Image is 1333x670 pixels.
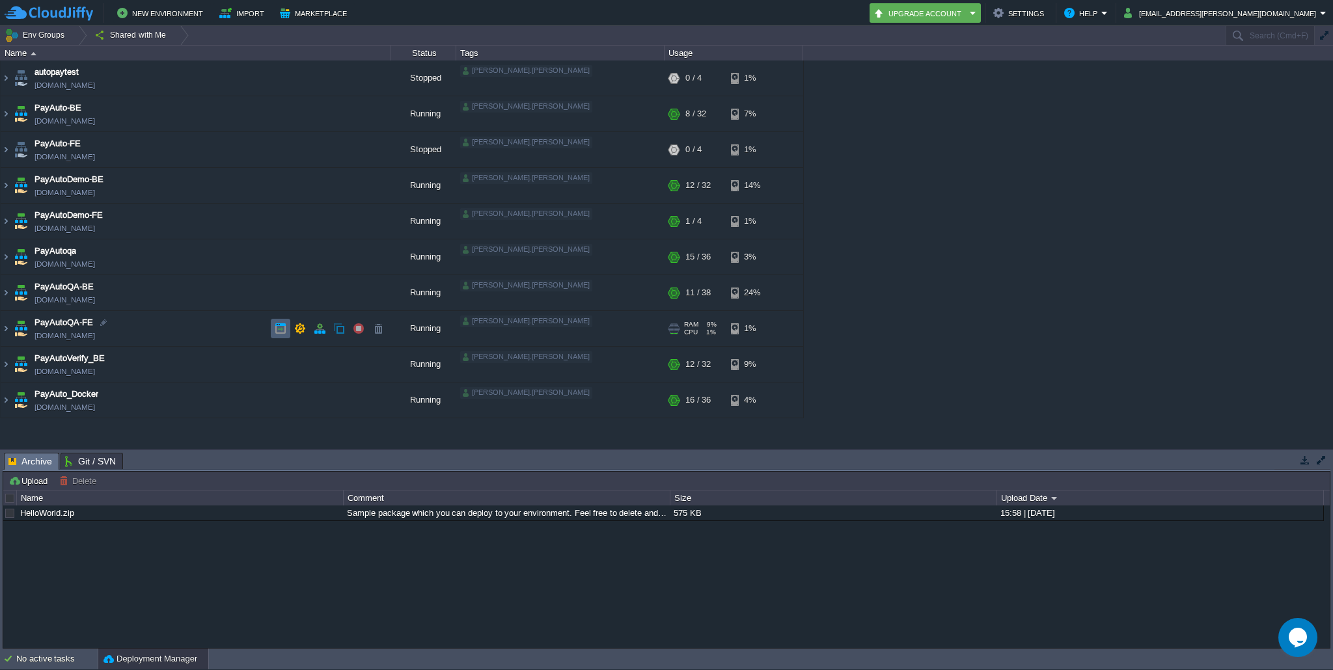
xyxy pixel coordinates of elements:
span: 1% [703,328,716,336]
div: Name [1,46,391,60]
a: [DOMAIN_NAME] [34,114,95,127]
img: AMDAwAAAACH5BAEAAAAALAAAAAABAAEAAAICRAEAOw== [12,168,30,203]
a: PayAuto-FE [34,137,81,150]
button: Upload [8,475,51,487]
img: AMDAwAAAACH5BAEAAAAALAAAAAABAAEAAAICRAEAOw== [1,275,11,310]
div: 0 / 4 [685,132,702,167]
div: 1 / 4 [685,204,702,239]
div: Comment [344,490,670,505]
div: 8 / 32 [685,96,706,131]
iframe: chat widget [1278,618,1320,657]
div: Usage [665,46,803,60]
img: CloudJiffy [5,5,93,21]
a: PayAutoVerify_BE [34,352,105,365]
div: 24% [731,275,773,310]
a: [DOMAIN_NAME] [34,329,95,342]
div: [PERSON_NAME].[PERSON_NAME] [460,351,592,363]
div: [PERSON_NAME].[PERSON_NAME] [460,137,592,148]
a: [DOMAIN_NAME] [34,293,95,306]
button: New Environment [117,5,207,21]
a: [DOMAIN_NAME] [34,401,95,414]
div: 1% [731,311,773,346]
div: [PERSON_NAME].[PERSON_NAME] [460,315,592,327]
a: [DOMAIN_NAME] [34,150,95,163]
span: Archive [8,453,52,470]
img: AMDAwAAAACH5BAEAAAAALAAAAAABAAEAAAICRAEAOw== [12,347,30,382]
img: AMDAwAAAACH5BAEAAAAALAAAAAABAAEAAAICRAEAOw== [12,239,30,275]
button: Settings [993,5,1048,21]
img: AMDAwAAAACH5BAEAAAAALAAAAAABAAEAAAICRAEAOw== [31,52,36,55]
img: AMDAwAAAACH5BAEAAAAALAAAAAABAAEAAAICRAEAOw== [1,382,11,418]
div: Status [392,46,456,60]
a: [DOMAIN_NAME] [34,258,95,271]
a: [DOMAIN_NAME] [34,186,95,199]
div: [PERSON_NAME].[PERSON_NAME] [460,244,592,256]
a: autopaytest [34,66,79,79]
div: Running [391,239,456,275]
a: PayAuto-BE [34,101,81,114]
button: Help [1064,5,1101,21]
button: Delete [59,475,100,487]
img: AMDAwAAAACH5BAEAAAAALAAAAAABAAEAAAICRAEAOw== [12,204,30,239]
div: 3% [731,239,773,275]
span: [DOMAIN_NAME] [34,365,95,378]
img: AMDAwAAAACH5BAEAAAAALAAAAAABAAEAAAICRAEAOw== [1,96,11,131]
a: PayAutoDemo-BE [34,173,103,186]
div: 1% [731,60,773,96]
img: AMDAwAAAACH5BAEAAAAALAAAAAABAAEAAAICRAEAOw== [1,204,11,239]
img: AMDAwAAAACH5BAEAAAAALAAAAAABAAEAAAICRAEAOw== [1,239,11,275]
button: Deployment Manager [103,652,197,665]
img: AMDAwAAAACH5BAEAAAAALAAAAAABAAEAAAICRAEAOw== [12,96,30,131]
div: Sample package which you can deploy to your environment. Feel free to delete and upload a package... [344,505,669,520]
div: Stopped [391,60,456,96]
div: [PERSON_NAME].[PERSON_NAME] [460,208,592,220]
div: Running [391,347,456,382]
div: No active tasks [16,649,98,669]
span: CPU [684,328,698,336]
div: [PERSON_NAME].[PERSON_NAME] [460,65,592,77]
a: PayAutoQA-BE [34,280,94,293]
div: 16 / 36 [685,382,711,418]
div: [PERSON_NAME].[PERSON_NAME] [460,387,592,399]
div: 15 / 36 [685,239,711,275]
button: Shared with Me [94,26,171,44]
a: PayAutoDemo-FE [34,209,103,222]
div: Running [391,168,456,203]
div: 1% [731,132,773,167]
img: AMDAwAAAACH5BAEAAAAALAAAAAABAAEAAAICRAEAOw== [1,311,11,346]
div: 4% [731,382,773,418]
img: AMDAwAAAACH5BAEAAAAALAAAAAABAAEAAAICRAEAOw== [12,311,30,346]
div: [PERSON_NAME].[PERSON_NAME] [460,280,592,291]
a: [DOMAIN_NAME] [34,222,95,235]
button: Import [219,5,268,21]
div: [PERSON_NAME].[PERSON_NAME] [460,101,592,113]
div: Stopped [391,132,456,167]
div: 7% [731,96,773,131]
img: AMDAwAAAACH5BAEAAAAALAAAAAABAAEAAAICRAEAOw== [12,60,30,96]
div: [PERSON_NAME].[PERSON_NAME] [460,172,592,184]
img: AMDAwAAAACH5BAEAAAAALAAAAAABAAEAAAICRAEAOw== [1,132,11,167]
button: Marketplace [280,5,351,21]
span: Git / SVN [65,453,116,469]
img: AMDAwAAAACH5BAEAAAAALAAAAAABAAEAAAICRAEAOw== [12,275,30,310]
div: 1% [731,204,773,239]
a: PayAutoqa [34,245,76,258]
div: Running [391,275,456,310]
img: AMDAwAAAACH5BAEAAAAALAAAAAABAAEAAAICRAEAOw== [12,132,30,167]
button: Env Groups [5,26,69,44]
a: PayAuto_Docker [34,388,98,401]
span: 9% [704,321,717,328]
div: Running [391,96,456,131]
div: 15:58 | [DATE] [997,505,1323,520]
div: 11 / 38 [685,275,711,310]
div: 575 KB [670,505,996,520]
div: Running [391,311,456,346]
div: 14% [731,168,773,203]
div: Running [391,382,456,418]
img: AMDAwAAAACH5BAEAAAAALAAAAAABAAEAAAICRAEAOw== [12,382,30,418]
